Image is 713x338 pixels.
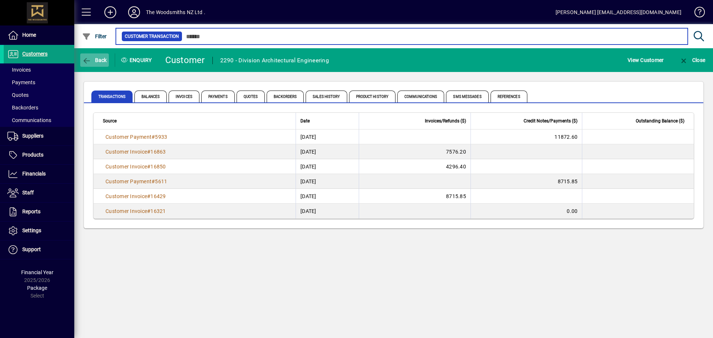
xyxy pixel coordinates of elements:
a: Customer Invoice#16429 [103,192,169,200]
a: Staff [4,184,74,202]
span: Home [22,32,36,38]
td: [DATE] [296,204,359,219]
td: 11872.60 [471,129,582,144]
span: Financial Year [21,269,53,275]
span: Customer Invoice [105,164,147,170]
span: 5611 [155,178,167,184]
span: View Customer [628,54,664,66]
span: Suppliers [22,133,43,139]
a: Backorders [4,101,74,114]
button: View Customer [626,53,665,67]
a: Financials [4,165,74,183]
span: Reports [22,209,40,214]
td: 4296.40 [359,159,471,174]
a: Suppliers [4,127,74,145]
td: [DATE] [296,189,359,204]
a: Communications [4,114,74,127]
td: [DATE] [296,159,359,174]
span: Payments [201,91,235,102]
span: # [147,208,150,214]
a: Customer Payment#5933 [103,133,170,141]
a: Invoices [4,63,74,76]
span: Quotes [7,92,29,98]
div: Date [300,117,354,125]
button: Close [677,53,707,67]
span: Sales History [306,91,347,102]
button: Add [98,6,122,19]
app-page-header-button: Back [74,53,115,67]
span: Support [22,246,41,252]
div: Enquiry [115,54,160,66]
span: Product History [349,91,396,102]
span: Financials [22,171,46,177]
td: [DATE] [296,129,359,144]
span: # [147,164,150,170]
a: Customer Payment#5611 [103,177,170,186]
span: Customer Payment [105,134,152,140]
a: Settings [4,221,74,240]
span: Outstanding Balance ($) [636,117,684,125]
span: Customer Invoice [105,149,147,155]
a: Customer Invoice#16850 [103,163,169,171]
span: Source [103,117,117,125]
span: Customers [22,51,48,57]
div: [PERSON_NAME] [EMAIL_ADDRESS][DOMAIN_NAME] [556,6,681,18]
button: Back [80,53,109,67]
span: Settings [22,227,41,233]
span: # [147,149,150,155]
app-page-header-button: Close enquiry [671,53,713,67]
span: # [147,193,150,199]
span: Package [27,285,47,291]
span: Transactions [91,91,133,102]
span: 16850 [150,164,166,170]
span: Backorders [7,105,38,111]
a: Quotes [4,89,74,101]
span: 5933 [155,134,167,140]
span: 16429 [150,193,166,199]
div: 2290 - Division Architectural Engineering [220,55,329,66]
span: References [491,91,527,102]
span: Back [82,57,107,63]
td: 8715.85 [359,189,471,204]
a: Customer Invoice#16321 [103,207,169,215]
span: Communications [7,117,51,123]
span: Date [300,117,310,125]
span: 16321 [150,208,166,214]
span: Close [679,57,705,63]
button: Profile [122,6,146,19]
span: Products [22,152,43,158]
span: Invoices [169,91,199,102]
a: Home [4,26,74,45]
a: Reports [4,203,74,221]
span: Payments [7,79,35,85]
span: # [152,178,155,184]
td: 8715.85 [471,174,582,189]
span: Quotes [237,91,265,102]
span: Customer Transaction [125,33,179,40]
span: Credit Notes/Payments ($) [524,117,577,125]
a: Customer Invoice#16863 [103,148,169,156]
span: Filter [82,33,107,39]
span: Invoices/Refunds ($) [425,117,466,125]
span: 16863 [150,149,166,155]
span: SMS Messages [446,91,488,102]
a: Products [4,146,74,164]
span: Staff [22,190,34,196]
td: 7576.20 [359,144,471,159]
div: Customer [165,54,205,66]
span: Balances [134,91,167,102]
span: Communications [397,91,444,102]
a: Knowledge Base [689,1,704,26]
td: 0.00 [471,204,582,219]
span: Customer Invoice [105,208,147,214]
span: Customer Invoice [105,193,147,199]
span: # [152,134,155,140]
span: Backorders [267,91,304,102]
button: Filter [80,30,109,43]
a: Support [4,240,74,259]
span: Invoices [7,67,31,73]
div: The Woodsmiths NZ Ltd . [146,6,205,18]
td: [DATE] [296,144,359,159]
span: Customer Payment [105,178,152,184]
a: Payments [4,76,74,89]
